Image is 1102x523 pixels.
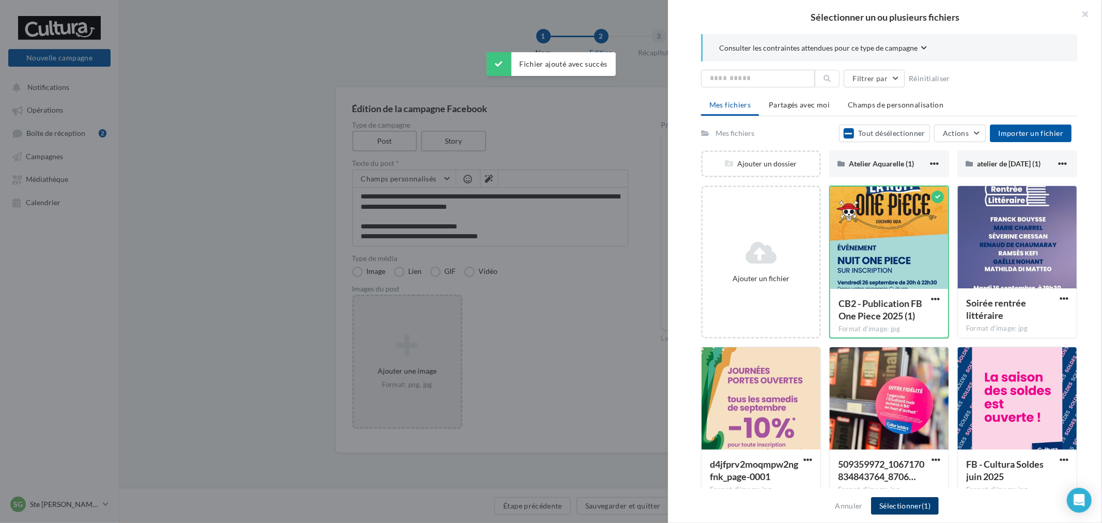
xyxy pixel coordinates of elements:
span: Actions [943,129,969,137]
h2: Sélectionner un ou plusieurs fichiers [685,12,1085,22]
div: Format d'image: jpg [838,485,940,495]
span: d4jfprv2moqmpw2ngfnk_page-0001 [710,458,798,482]
button: Annuler [831,500,867,512]
div: Format d'image: jpg [839,325,940,334]
button: Filtrer par [844,70,905,87]
button: Consulter les contraintes attendues pour ce type de campagne [719,42,927,55]
span: (1) [922,501,930,510]
div: Format d'image: jpg [710,485,812,495]
span: Soirée rentrée littéraire [966,297,1026,321]
span: 509359972_1067170834843764_8706477078615816125_n [838,458,924,482]
div: Format d'image: jpg [966,324,1068,333]
button: Réinitialiser [905,72,954,85]
button: Importer un fichier [990,125,1072,142]
div: Ajouter un fichier [707,273,815,284]
div: Ajouter un dossier [703,159,819,169]
span: CB2 - Publication FB One Piece 2025 (1) [839,298,922,321]
button: Actions [934,125,986,142]
span: FB - Cultura Soldes juin 2025 [966,458,1044,482]
span: Importer un fichier [998,129,1063,137]
div: Fichier ajouté avec succès [486,52,615,76]
span: atelier de [DATE] (1) [977,159,1041,168]
span: Mes fichiers [709,100,751,109]
span: Champs de personnalisation [848,100,943,109]
div: Open Intercom Messenger [1067,488,1092,513]
button: Sélectionner(1) [871,497,939,515]
span: Atelier Aquarelle (1) [849,159,914,168]
div: Mes fichiers [716,128,754,139]
span: Partagés avec moi [769,100,830,109]
button: Tout désélectionner [839,125,930,142]
span: Consulter les contraintes attendues pour ce type de campagne [719,43,918,53]
div: Format d'image: jpg [966,485,1068,495]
